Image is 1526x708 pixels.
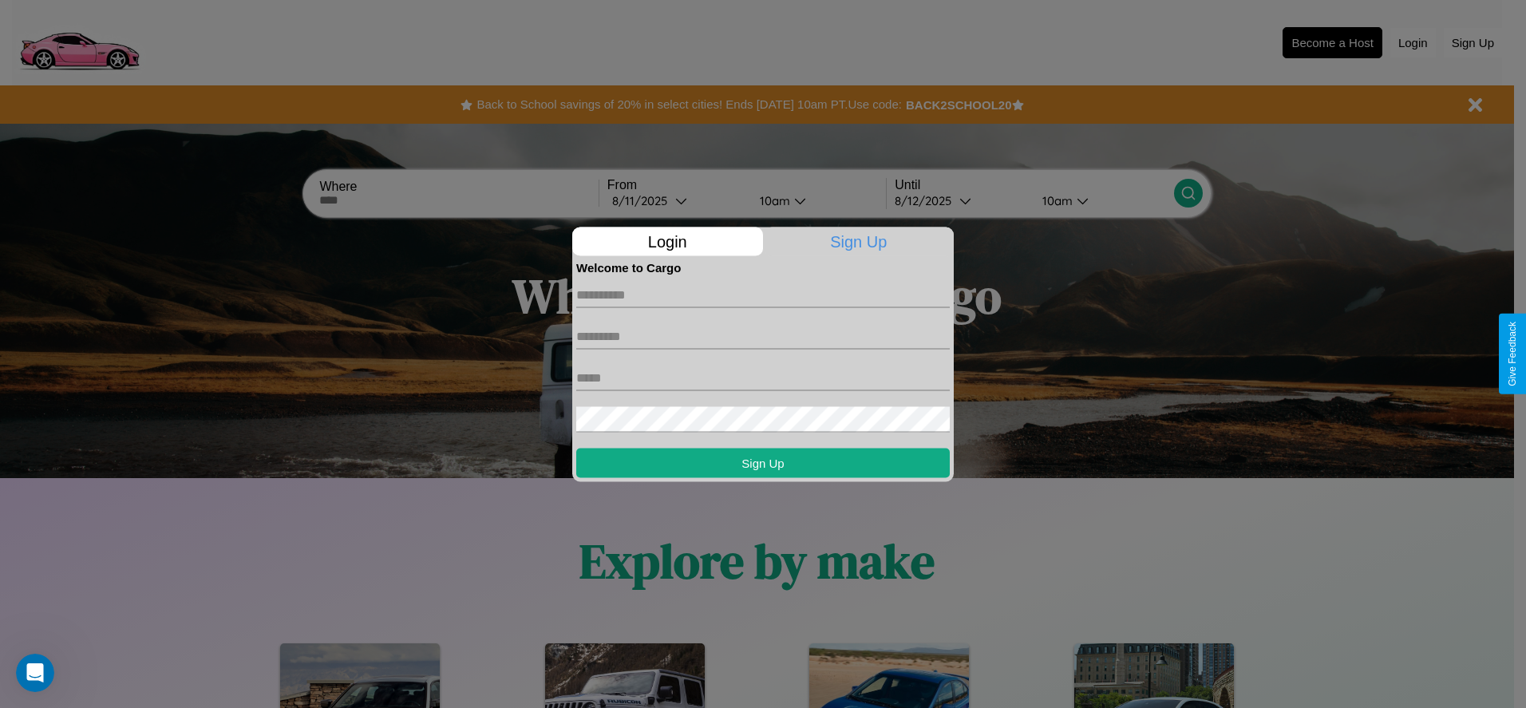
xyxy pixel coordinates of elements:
[764,227,955,255] p: Sign Up
[576,260,950,274] h4: Welcome to Cargo
[1507,322,1518,386] div: Give Feedback
[572,227,763,255] p: Login
[576,448,950,477] button: Sign Up
[16,654,54,692] iframe: Intercom live chat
